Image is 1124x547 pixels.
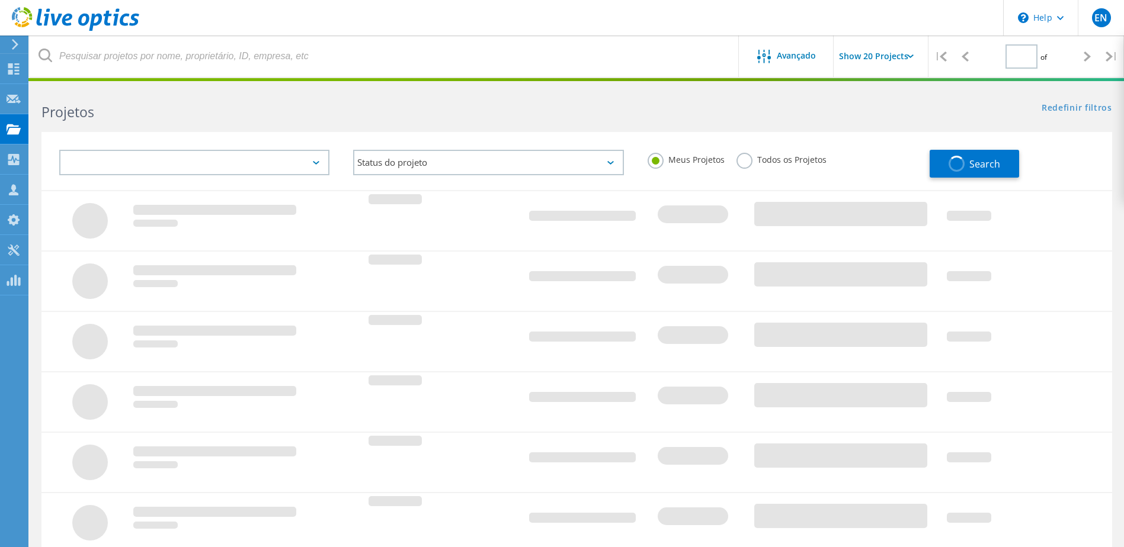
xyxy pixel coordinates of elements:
[353,150,623,175] div: Status do projeto
[1040,52,1047,62] span: of
[30,36,739,77] input: Pesquisar projetos por nome, proprietário, ID, empresa, etc
[1018,12,1029,23] svg: \n
[777,52,816,60] span: Avançado
[928,36,953,78] div: |
[41,102,94,121] b: Projetos
[930,150,1019,178] button: Search
[1100,36,1124,78] div: |
[648,153,725,164] label: Meus Projetos
[969,157,1000,170] span: Search
[12,25,139,33] a: Live Optics Dashboard
[736,153,827,164] label: Todos os Projetos
[1094,13,1107,22] span: EN
[1042,104,1112,114] a: Redefinir filtros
